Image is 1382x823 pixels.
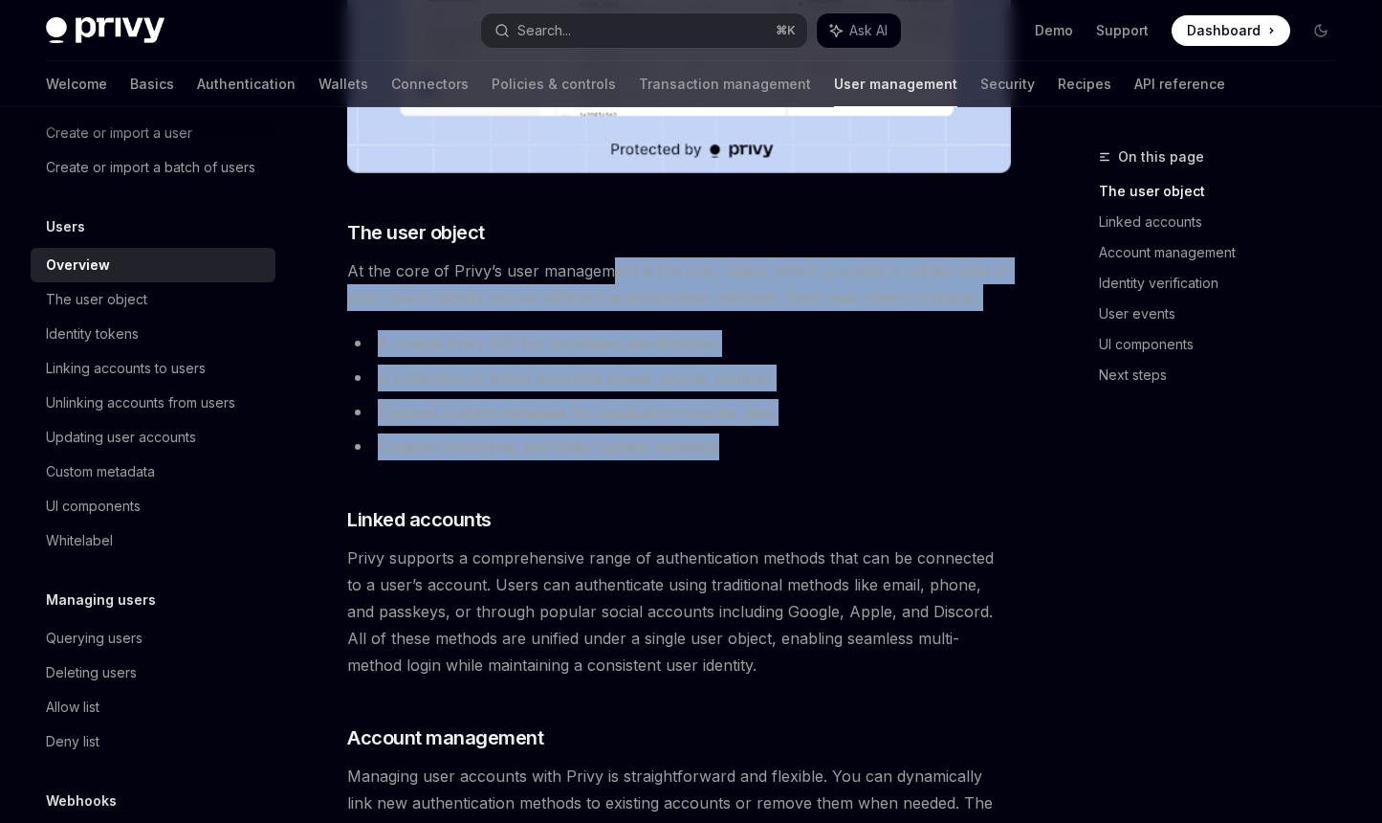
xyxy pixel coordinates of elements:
a: Linked accounts [1099,207,1351,237]
span: ⌘ K [776,23,796,38]
div: Deny list [46,730,99,753]
a: User events [1099,299,1351,329]
a: Identity tokens [31,317,275,351]
a: Account management [1099,237,1351,268]
div: UI components [46,495,141,518]
span: On this page [1118,145,1204,168]
a: UI components [31,489,275,523]
a: Support [1096,21,1149,40]
a: Basics [130,61,174,107]
button: Ask AI [817,13,901,48]
span: Dashboard [1187,21,1261,40]
a: Whitelabel [31,523,275,558]
a: Querying users [31,621,275,656]
a: Allow list [31,690,275,724]
li: A collection of linked accounts (email, phone, wallets) [347,365,1011,391]
a: Deny list [31,724,275,759]
a: Updating user accounts [31,420,275,455]
a: The user object [31,282,275,317]
a: Dashboard [1172,15,1290,46]
div: Updating user accounts [46,426,196,449]
div: Querying users [46,627,143,650]
a: Wallets [318,61,368,107]
span: Privy supports a comprehensive range of authentication methods that can be connected to a user’s ... [347,545,1011,678]
a: Unlinking accounts from users [31,386,275,420]
div: Deleting users [46,661,137,684]
h5: Users [46,215,85,238]
a: Demo [1035,21,1073,40]
a: Authentication [197,61,296,107]
button: Search...⌘K [481,13,807,48]
a: API reference [1134,61,1225,107]
span: At the core of Privy’s user management is the user object, which provides a unified view of your ... [347,257,1011,311]
div: Whitelabel [46,529,113,552]
span: Account management [347,724,543,751]
a: Security [980,61,1035,107]
div: Create or import a batch of users [46,156,255,179]
a: The user object [1099,176,1351,207]
div: Search... [517,19,571,42]
div: Identity tokens [46,323,139,345]
li: Creation timestamp and other system metadata [347,434,1011,460]
div: The user object [46,288,147,311]
a: Next steps [1099,360,1351,390]
div: Linking accounts to users [46,357,206,380]
button: Toggle dark mode [1305,15,1336,46]
div: Allow list [46,696,99,719]
div: Unlinking accounts from users [46,391,235,414]
a: User management [834,61,957,107]
a: Linking accounts to users [31,351,275,386]
div: Custom metadata [46,460,155,483]
a: Policies & controls [492,61,616,107]
span: Linked accounts [347,506,492,533]
a: UI components [1099,329,1351,360]
a: Overview [31,248,275,282]
a: Identity verification [1099,268,1351,299]
span: The user object [347,219,485,246]
a: Deleting users [31,656,275,690]
a: Connectors [391,61,469,107]
li: Optional custom metadata for application-specific data [347,399,1011,426]
a: Welcome [46,61,107,107]
a: Create or import a batch of users [31,150,275,185]
a: Recipes [1058,61,1111,107]
a: Transaction management [639,61,811,107]
h5: Webhooks [46,790,117,812]
img: dark logo [46,17,165,44]
h5: Managing users [46,589,156,612]
li: A unique Privy DID for consistent identification [347,330,1011,357]
span: Ask AI [849,21,888,40]
a: Custom metadata [31,455,275,489]
div: Overview [46,254,110,277]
